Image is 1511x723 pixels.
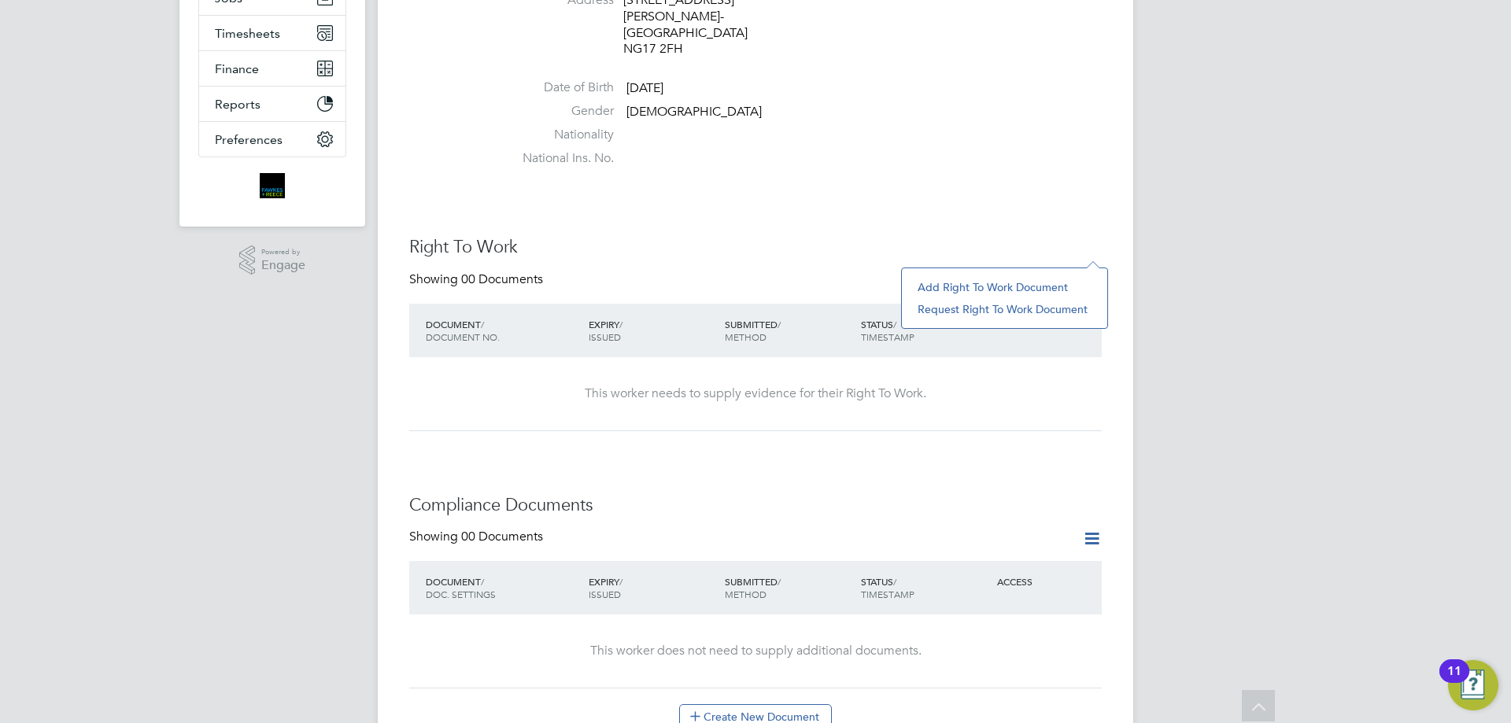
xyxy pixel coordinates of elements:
div: This worker does not need to supply additional documents. [425,643,1086,659]
div: DOCUMENT [422,310,585,351]
div: EXPIRY [585,567,721,608]
span: / [778,575,781,588]
span: / [778,318,781,330]
label: Nationality [504,127,614,143]
span: Timesheets [215,26,280,41]
div: Showing [409,271,546,288]
a: Go to home page [198,173,346,198]
div: 11 [1447,671,1461,692]
span: Reports [215,97,260,112]
span: / [619,575,623,588]
span: DOCUMENT NO. [426,330,500,343]
span: / [619,318,623,330]
span: METHOD [725,588,767,600]
span: Powered by [261,245,305,259]
label: National Ins. No. [504,150,614,167]
span: Finance [215,61,259,76]
span: [DATE] [626,80,663,96]
h3: Right To Work [409,236,1102,259]
div: STATUS [857,310,993,351]
span: TIMESTAMP [861,330,914,343]
div: DOCUMENT [422,567,585,608]
span: ISSUED [589,330,621,343]
span: METHOD [725,330,767,343]
span: TIMESTAMP [861,588,914,600]
div: SUBMITTED [721,310,857,351]
button: Timesheets [199,16,345,50]
span: Engage [261,259,305,272]
a: Powered byEngage [239,245,306,275]
button: Open Resource Center, 11 new notifications [1448,660,1498,710]
span: Preferences [215,132,283,147]
div: EXPIRY [585,310,721,351]
img: bromak-logo-retina.png [260,173,285,198]
span: ISSUED [589,588,621,600]
h3: Compliance Documents [409,494,1102,517]
li: Add Right To Work Document [910,276,1099,298]
span: [DEMOGRAPHIC_DATA] [626,104,762,120]
div: Showing [409,529,546,545]
button: Preferences [199,122,345,157]
span: 00 Documents [461,529,543,544]
label: Date of Birth [504,79,614,96]
li: Request Right To Work Document [910,298,1099,320]
div: SUBMITTED [721,567,857,608]
span: 00 Documents [461,271,543,287]
span: / [481,318,484,330]
div: ACCESS [993,567,1102,596]
button: Finance [199,51,345,86]
div: This worker needs to supply evidence for their Right To Work. [425,385,1086,402]
span: DOC. SETTINGS [426,588,496,600]
div: STATUS [857,567,993,608]
span: / [481,575,484,588]
button: Reports [199,87,345,121]
label: Gender [504,103,614,120]
span: / [893,575,896,588]
span: / [893,318,896,330]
